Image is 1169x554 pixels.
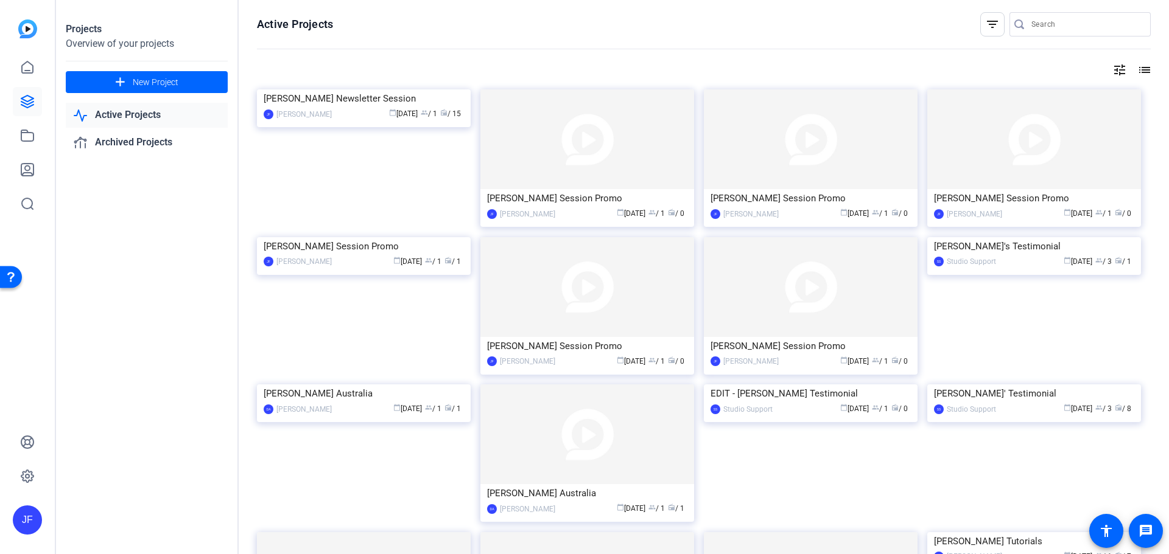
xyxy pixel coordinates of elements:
[985,17,1000,32] mat-icon: filter_list
[487,504,497,514] div: DA
[1095,257,1103,264] span: group
[668,209,684,218] span: / 0
[389,109,418,118] span: [DATE]
[264,384,464,403] div: [PERSON_NAME] Australia
[872,209,879,216] span: group
[872,404,888,413] span: / 1
[1115,209,1122,216] span: radio
[891,357,908,365] span: / 0
[393,257,422,266] span: [DATE]
[421,109,437,118] span: / 1
[668,209,675,216] span: radio
[18,19,37,38] img: blue-gradient.svg
[648,504,665,513] span: / 1
[947,255,996,268] div: Studio Support
[425,257,441,266] span: / 1
[264,89,464,108] div: [PERSON_NAME] Newsletter Session
[891,404,899,411] span: radio
[648,209,656,216] span: group
[444,257,461,266] span: / 1
[934,257,944,266] div: SS
[934,209,944,219] div: JF
[947,403,996,415] div: Studio Support
[723,355,779,367] div: [PERSON_NAME]
[617,356,624,364] span: calendar_today
[723,208,779,220] div: [PERSON_NAME]
[440,109,448,116] span: radio
[872,356,879,364] span: group
[934,404,944,414] div: SS
[1115,209,1131,218] span: / 0
[1095,209,1112,218] span: / 1
[1064,404,1071,411] span: calendar_today
[1064,209,1092,218] span: [DATE]
[1115,404,1131,413] span: / 8
[425,257,432,264] span: group
[500,355,555,367] div: [PERSON_NAME]
[617,209,624,216] span: calendar_today
[487,484,687,502] div: [PERSON_NAME] Australia
[711,189,911,207] div: [PERSON_NAME] Session Promo
[1064,404,1092,413] span: [DATE]
[66,130,228,155] a: Archived Projects
[1099,524,1114,538] mat-icon: accessibility
[1115,257,1122,264] span: radio
[487,356,497,366] div: JF
[1095,257,1112,266] span: / 3
[1115,404,1122,411] span: radio
[840,357,869,365] span: [DATE]
[872,357,888,365] span: / 1
[264,404,273,414] div: DA
[648,357,665,365] span: / 1
[711,209,720,219] div: JF
[1136,63,1151,77] mat-icon: list
[264,109,273,119] div: JF
[840,404,848,411] span: calendar_today
[1095,404,1112,413] span: / 3
[264,237,464,255] div: [PERSON_NAME] Session Promo
[487,189,687,207] div: [PERSON_NAME] Session Promo
[648,504,656,511] span: group
[1095,209,1103,216] span: group
[425,404,432,411] span: group
[840,404,869,413] span: [DATE]
[711,404,720,414] div: SS
[891,356,899,364] span: radio
[947,208,1002,220] div: [PERSON_NAME]
[872,404,879,411] span: group
[444,404,461,413] span: / 1
[1031,17,1141,32] input: Search
[934,237,1134,255] div: [PERSON_NAME]'s Testimonial
[1112,63,1127,77] mat-icon: tune
[13,505,42,535] div: JF
[393,404,401,411] span: calendar_today
[617,209,645,218] span: [DATE]
[711,337,911,355] div: [PERSON_NAME] Session Promo
[872,209,888,218] span: / 1
[934,532,1134,550] div: [PERSON_NAME] Tutorials
[500,208,555,220] div: [PERSON_NAME]
[891,209,908,218] span: / 0
[257,17,333,32] h1: Active Projects
[113,75,128,90] mat-icon: add
[133,76,178,89] span: New Project
[617,504,624,511] span: calendar_today
[668,504,684,513] span: / 1
[66,103,228,128] a: Active Projects
[1064,257,1071,264] span: calendar_today
[1064,257,1092,266] span: [DATE]
[934,189,1134,207] div: [PERSON_NAME] Session Promo
[389,109,396,116] span: calendar_today
[891,404,908,413] span: / 0
[276,108,332,120] div: [PERSON_NAME]
[711,384,911,403] div: EDIT - [PERSON_NAME] Testimonial
[840,356,848,364] span: calendar_today
[393,257,401,264] span: calendar_today
[276,255,332,268] div: [PERSON_NAME]
[66,22,228,36] div: Projects
[668,357,684,365] span: / 0
[500,503,555,515] div: [PERSON_NAME]
[648,356,656,364] span: group
[444,404,452,411] span: radio
[617,504,645,513] span: [DATE]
